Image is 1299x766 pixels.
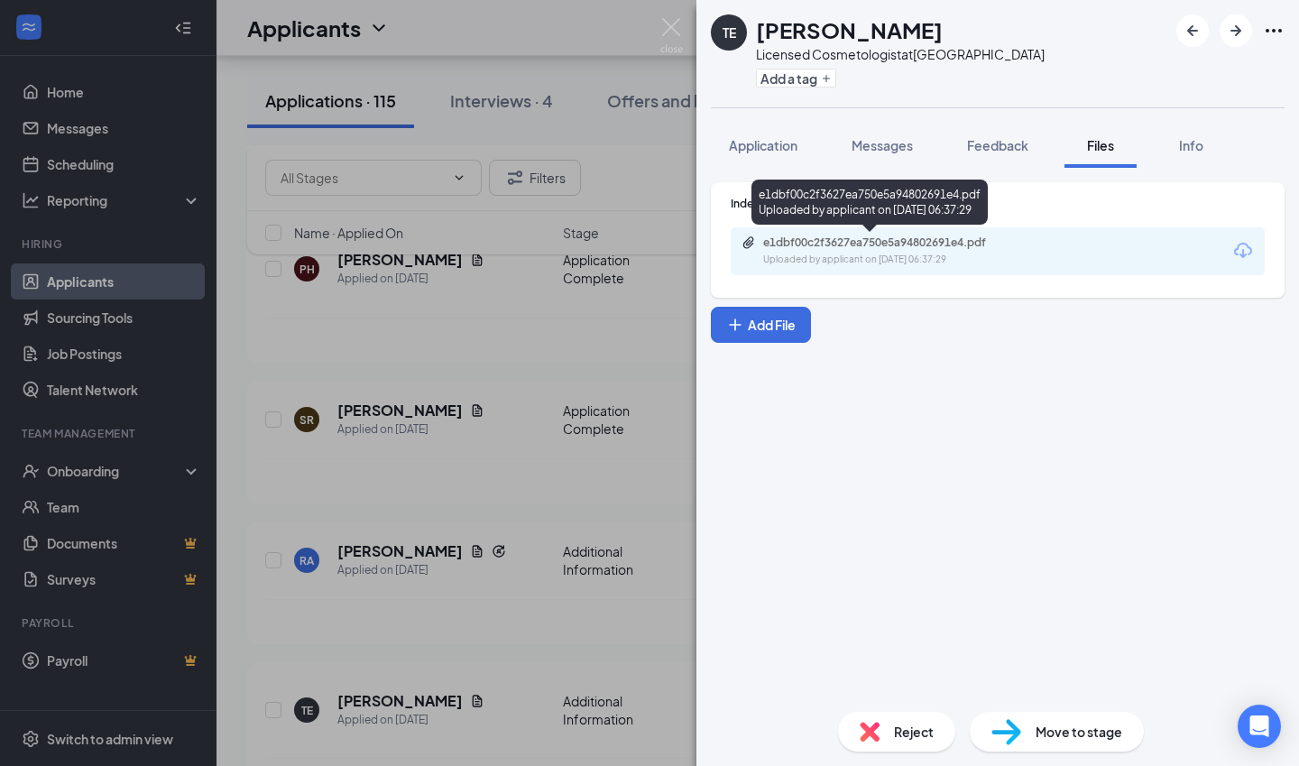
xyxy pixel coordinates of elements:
[1036,722,1122,742] span: Move to stage
[967,137,1028,153] span: Feedback
[726,316,744,334] svg: Plus
[756,45,1045,63] div: Licensed Cosmetologist at [GEOGRAPHIC_DATA]
[1232,240,1254,262] svg: Download
[1179,137,1203,153] span: Info
[751,180,988,225] div: e1dbf00c2f3627ea750e5a94802691e4.pdf Uploaded by applicant on [DATE] 06:37:29
[742,235,1034,267] a: Paperclipe1dbf00c2f3627ea750e5a94802691e4.pdfUploaded by applicant on [DATE] 06:37:29
[852,137,913,153] span: Messages
[1220,14,1252,47] button: ArrowRight
[763,235,1016,250] div: e1dbf00c2f3627ea750e5a94802691e4.pdf
[1182,20,1203,42] svg: ArrowLeftNew
[1176,14,1209,47] button: ArrowLeftNew
[894,722,934,742] span: Reject
[756,14,943,45] h1: [PERSON_NAME]
[711,307,811,343] button: Add FilePlus
[1087,137,1114,153] span: Files
[723,23,736,42] div: TE
[731,196,1265,211] div: Indeed Resume
[756,69,836,88] button: PlusAdd a tag
[742,235,756,250] svg: Paperclip
[729,137,797,153] span: Application
[763,253,1034,267] div: Uploaded by applicant on [DATE] 06:37:29
[1238,705,1281,748] div: Open Intercom Messenger
[1225,20,1247,42] svg: ArrowRight
[1263,20,1285,42] svg: Ellipses
[821,73,832,84] svg: Plus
